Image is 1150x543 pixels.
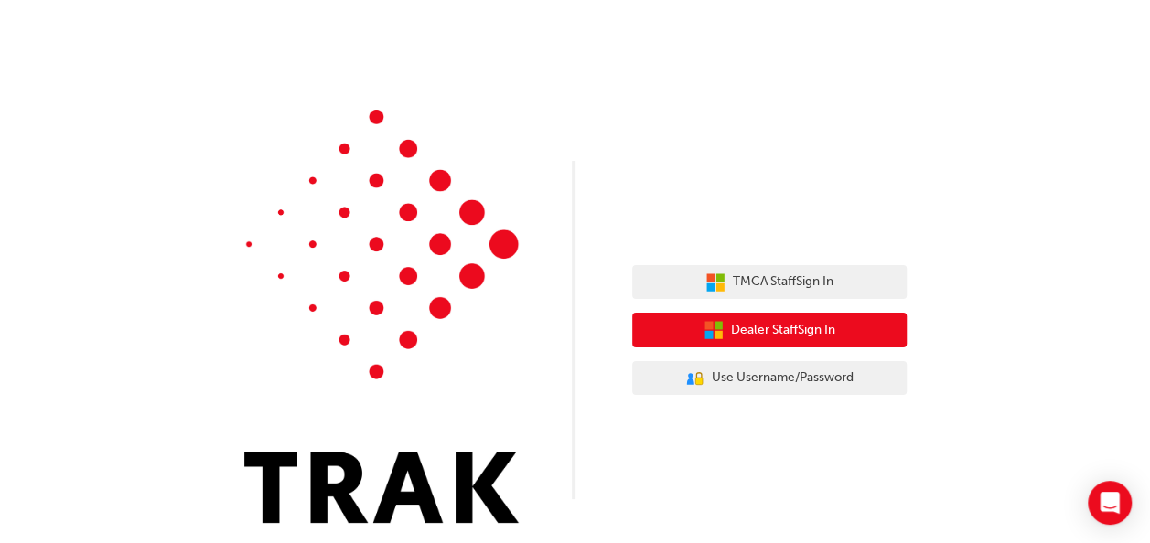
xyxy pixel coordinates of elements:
div: Open Intercom Messenger [1088,481,1132,525]
button: TMCA StaffSign In [632,265,907,300]
button: Dealer StaffSign In [632,313,907,347]
span: TMCA Staff Sign In [733,271,833,293]
span: Use Username/Password [712,367,854,389]
button: Use Username/Password [632,361,907,396]
span: Dealer Staff Sign In [731,320,835,341]
img: Trak [244,110,519,523]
